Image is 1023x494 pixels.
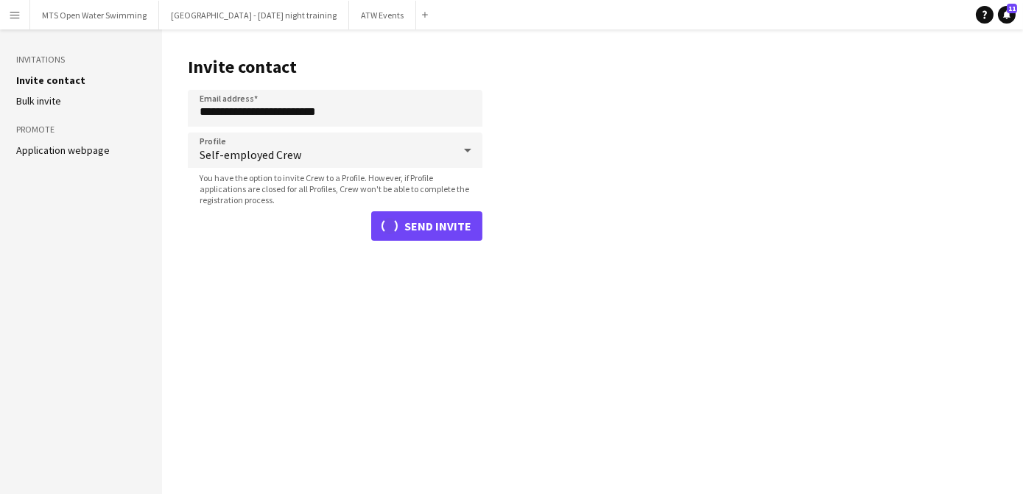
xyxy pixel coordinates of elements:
[188,172,482,205] span: You have the option to invite Crew to a Profile. However, if Profile applications are closed for ...
[16,144,110,157] a: Application webpage
[159,1,349,29] button: [GEOGRAPHIC_DATA] - [DATE] night training
[16,74,85,87] a: Invite contact
[200,147,453,162] span: Self-employed Crew
[349,1,416,29] button: ATW Events
[16,53,146,66] h3: Invitations
[371,211,482,241] button: Send invite
[998,6,1016,24] a: 11
[188,56,482,78] h1: Invite contact
[1007,4,1017,13] span: 11
[30,1,159,29] button: MTS Open Water Swimming
[16,123,146,136] h3: Promote
[16,94,61,107] a: Bulk invite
